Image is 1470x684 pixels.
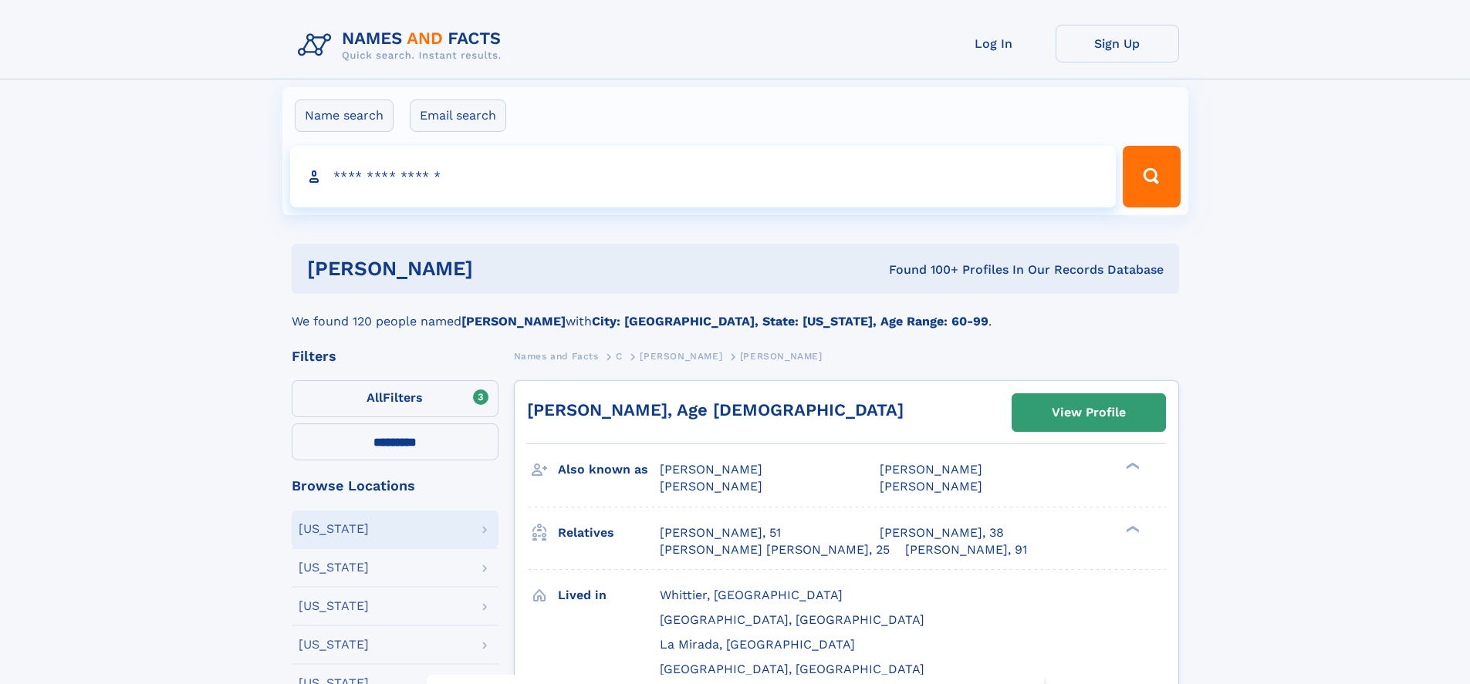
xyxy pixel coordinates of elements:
div: ❯ [1122,524,1141,534]
span: [PERSON_NAME] [660,462,762,477]
label: Email search [410,99,506,132]
img: Logo Names and Facts [292,25,514,66]
span: C [616,351,623,362]
span: All [367,390,383,405]
div: Found 100+ Profiles In Our Records Database [681,261,1164,278]
div: We found 120 people named with . [292,294,1179,331]
a: [PERSON_NAME], 51 [660,524,781,541]
b: [PERSON_NAME] [461,314,566,329]
span: La Mirada, [GEOGRAPHIC_DATA] [660,637,855,652]
a: [PERSON_NAME], Age [DEMOGRAPHIC_DATA] [527,400,904,419]
span: [PERSON_NAME] [880,479,982,494]
a: [PERSON_NAME] [PERSON_NAME], 25 [660,541,890,558]
div: ❯ [1122,461,1141,471]
a: [PERSON_NAME] [640,346,722,366]
a: [PERSON_NAME], 91 [905,541,1027,558]
h3: Also known as [558,457,660,483]
span: [GEOGRAPHIC_DATA], [GEOGRAPHIC_DATA] [660,662,924,676]
span: [PERSON_NAME] [880,462,982,477]
button: Search Button [1123,146,1180,207]
div: [US_STATE] [299,523,369,535]
a: Names and Facts [514,346,599,366]
a: Log In [932,25,1056,62]
span: Whittier, [GEOGRAPHIC_DATA] [660,588,843,602]
span: [PERSON_NAME] [660,479,762,494]
div: [US_STATE] [299,639,369,651]
input: search input [290,146,1117,207]
label: Name search [295,99,394,132]
h3: Relatives [558,520,660,546]
div: [US_STATE] [299,600,369,612]
a: C [616,346,623,366]
div: View Profile [1052,395,1126,430]
a: [PERSON_NAME], 38 [880,524,1004,541]
b: City: [GEOGRAPHIC_DATA], State: [US_STATE], Age Range: 60-99 [592,314,988,329]
div: Filters [292,349,498,363]
div: [US_STATE] [299,561,369,574]
a: View Profile [1012,394,1165,431]
label: Filters [292,380,498,417]
span: [GEOGRAPHIC_DATA], [GEOGRAPHIC_DATA] [660,612,924,627]
h1: [PERSON_NAME] [307,259,681,278]
div: Browse Locations [292,479,498,493]
span: [PERSON_NAME] [740,351,823,362]
h3: Lived in [558,582,660,608]
a: Sign Up [1056,25,1179,62]
span: [PERSON_NAME] [640,351,722,362]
